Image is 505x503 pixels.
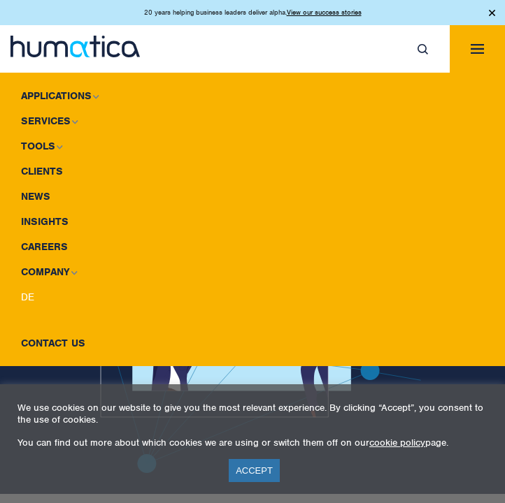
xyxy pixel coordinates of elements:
a: View our success stories [287,8,362,17]
p: You can find out more about which cookies we are using or switch them off on our page. [17,437,488,449]
a: ACCEPT [229,459,280,482]
span: DE [21,291,34,303]
a: cookie policy [369,437,425,449]
img: menuicon [471,44,484,54]
p: 20 years helping business leaders deliver alpha. [144,7,362,18]
p: We use cookies on our website to give you the most relevant experience. By clicking “Accept”, you... [17,402,488,425]
img: search_icon [418,44,428,54]
img: logo [10,36,140,57]
button: Toggle navigation [450,25,505,73]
